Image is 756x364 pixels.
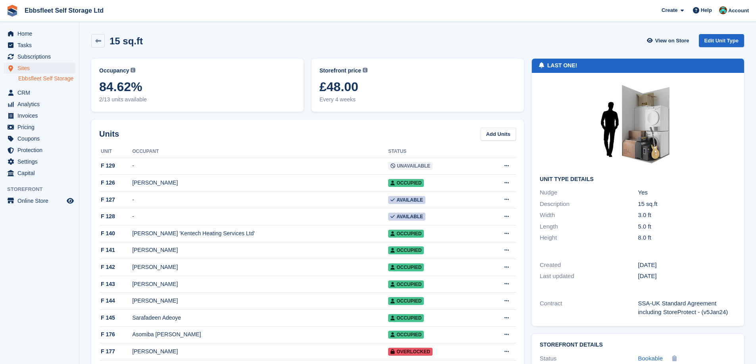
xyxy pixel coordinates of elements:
[99,162,132,170] div: F 129
[99,95,296,104] span: 2/13 units available
[110,36,143,46] h2: 15 sq.ft
[132,229,388,238] div: [PERSON_NAME] 'Kentech Heating Services Ltd'
[540,261,638,270] div: Created
[655,37,689,45] span: View on Store
[17,28,65,39] span: Home
[99,80,296,94] span: 84.62%
[65,196,75,206] a: Preview store
[719,6,727,14] img: George Spring
[547,61,577,70] div: LAST ONE!
[388,213,425,221] span: Available
[481,128,516,141] a: Add Units
[132,158,388,175] td: -
[4,122,75,133] a: menu
[662,6,677,14] span: Create
[99,263,132,271] div: F 142
[99,179,132,187] div: F 126
[132,347,388,356] div: [PERSON_NAME]
[4,87,75,98] a: menu
[99,280,132,288] div: F 143
[17,145,65,156] span: Protection
[132,297,388,305] div: [PERSON_NAME]
[388,263,424,271] span: Occupied
[17,40,65,51] span: Tasks
[99,246,132,254] div: F 141
[388,230,424,238] span: Occupied
[99,314,132,322] div: F 145
[388,280,424,288] span: Occupied
[17,63,65,74] span: Sites
[132,246,388,254] div: [PERSON_NAME]
[540,222,638,231] div: Length
[540,211,638,220] div: Width
[99,128,119,140] h2: Units
[638,211,736,220] div: 3.0 ft
[4,133,75,144] a: menu
[540,200,638,209] div: Description
[388,179,424,187] span: Occupied
[132,330,388,339] div: Asomiba [PERSON_NAME]
[540,176,736,183] h2: Unit Type details
[99,67,129,75] span: Occupancy
[319,80,516,94] span: £48.00
[4,40,75,51] a: menu
[17,122,65,133] span: Pricing
[319,67,361,75] span: Storefront price
[388,297,424,305] span: Occupied
[132,179,388,187] div: [PERSON_NAME]
[17,156,65,167] span: Settings
[638,200,736,209] div: 15 sq.ft
[638,233,736,242] div: 8.0 ft
[99,212,132,221] div: F 128
[4,168,75,179] a: menu
[17,133,65,144] span: Coupons
[638,222,736,231] div: 5.0 ft
[132,314,388,322] div: Sarafadeen Adeoye
[540,272,638,281] div: Last updated
[4,28,75,39] a: menu
[99,229,132,238] div: F 140
[699,34,744,47] a: Edit Unit Type
[638,355,663,362] span: Bookable
[17,87,65,98] span: CRM
[6,5,18,17] img: stora-icon-8386f47178a22dfd0bd8f6a31ec36ba5ce8667c1dd55bd0f319d3a0aa187defe.svg
[4,99,75,110] a: menu
[638,354,663,363] a: Bookable
[17,110,65,121] span: Invoices
[99,145,132,158] th: Unit
[132,263,388,271] div: [PERSON_NAME]
[4,110,75,121] a: menu
[388,162,433,170] span: Unavailable
[388,246,424,254] span: Occupied
[4,63,75,74] a: menu
[131,68,135,72] img: icon-info-grey-7440780725fd019a000dd9b08b2336e03edf1995a4989e88bcd33f0948082b44.svg
[540,299,638,317] div: Contract
[388,348,433,356] span: Overlocked
[638,188,736,197] div: Yes
[4,195,75,206] a: menu
[701,6,712,14] span: Help
[540,233,638,242] div: Height
[4,156,75,167] a: menu
[388,331,424,339] span: Occupied
[18,75,75,82] a: Ebbsfleet Self Storage
[638,272,736,281] div: [DATE]
[728,7,749,15] span: Account
[319,95,516,104] span: Every 4 weeks
[99,297,132,305] div: F 144
[132,208,388,225] td: -
[388,145,481,158] th: Status
[646,34,693,47] a: View on Store
[99,330,132,339] div: F 176
[388,314,424,322] span: Occupied
[540,354,638,363] div: Status
[579,81,698,170] img: 15-sqft-unit%20(9).jpg
[540,188,638,197] div: Nudge
[132,145,388,158] th: Occupant
[4,145,75,156] a: menu
[132,280,388,288] div: [PERSON_NAME]
[540,342,736,348] h2: Storefront Details
[17,195,65,206] span: Online Store
[363,68,367,72] img: icon-info-grey-7440780725fd019a000dd9b08b2336e03edf1995a4989e88bcd33f0948082b44.svg
[388,196,425,204] span: Available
